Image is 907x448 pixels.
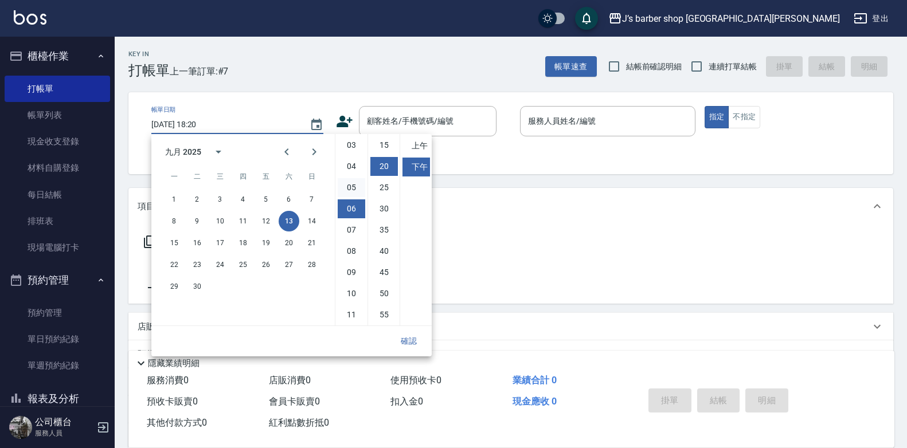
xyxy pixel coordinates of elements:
span: 使用預收卡 0 [390,375,441,386]
button: 7 [302,189,322,210]
a: 單日預約紀錄 [5,326,110,352]
span: 星期六 [279,165,299,188]
button: 15 [164,233,185,253]
span: 紅利點數折抵 0 [269,417,329,428]
span: 現金應收 0 [513,396,557,407]
a: 排班表 [5,208,110,234]
button: 22 [164,254,185,275]
span: 連續打單結帳 [709,61,757,73]
span: 會員卡販賣 0 [269,396,320,407]
button: 帳單速查 [545,56,597,77]
li: 4 hours [338,157,365,176]
li: 下午 [402,158,430,176]
span: 扣入金 0 [390,396,423,407]
button: 預約管理 [5,265,110,295]
button: 28 [302,254,322,275]
a: 每日結帳 [5,182,110,208]
button: 10 [210,211,230,231]
button: 6 [279,189,299,210]
li: 25 minutes [370,178,398,197]
span: 星期一 [164,165,185,188]
p: 項目消費 [138,201,172,213]
h5: 公司櫃台 [35,416,93,428]
li: 9 hours [338,263,365,282]
button: Choose date, selected date is 2025-09-13 [303,111,330,139]
ul: Select minutes [368,134,400,325]
button: 8 [164,211,185,231]
li: 7 hours [338,221,365,239]
button: 9 [187,211,208,231]
li: 55 minutes [370,305,398,324]
li: 8 hours [338,242,365,261]
li: 3 hours [338,136,365,155]
button: 18 [233,233,253,253]
button: 不指定 [728,106,760,128]
button: 11 [233,211,253,231]
span: 結帳前確認明細 [626,61,682,73]
button: 確認 [390,331,427,352]
button: J’s barber shop [GEOGRAPHIC_DATA][PERSON_NAME] [604,7,845,30]
button: 12 [256,211,276,231]
a: 帳單列表 [5,102,110,128]
button: 17 [210,233,230,253]
button: 登出 [849,8,893,29]
a: 現金收支登錄 [5,128,110,155]
p: 預收卡販賣 [138,348,181,360]
span: 預收卡販賣 0 [147,396,198,407]
li: 上午 [402,136,430,155]
span: 其他付款方式 0 [147,417,207,428]
p: 服務人員 [35,428,93,438]
p: 店販銷售 [138,321,172,333]
img: Person [9,416,32,439]
a: 單週預約紀錄 [5,352,110,379]
button: 20 [279,233,299,253]
button: 3 [210,189,230,210]
a: 材料自購登錄 [5,155,110,181]
button: 櫃檯作業 [5,41,110,71]
button: 29 [164,276,185,297]
button: 14 [302,211,322,231]
button: 19 [256,233,276,253]
span: 星期三 [210,165,230,188]
button: 1 [164,189,185,210]
li: 45 minutes [370,263,398,282]
a: 打帳單 [5,76,110,102]
span: 星期日 [302,165,322,188]
span: 店販消費 0 [269,375,311,386]
button: calendar view is open, switch to year view [205,138,232,166]
button: 25 [233,254,253,275]
div: 九月 2025 [165,146,201,158]
span: 上一筆訂單:#7 [170,64,229,78]
ul: Select meridiem [400,134,432,325]
button: 2 [187,189,208,210]
li: 40 minutes [370,242,398,261]
div: 預收卡販賣 [128,340,893,368]
button: 13 [279,211,299,231]
button: save [575,7,598,30]
h3: 打帳單 [128,62,170,78]
button: 4 [233,189,253,210]
div: 項目消費 [128,188,893,225]
img: Logo [14,10,46,25]
li: 11 hours [338,305,365,324]
li: 5 hours [338,178,365,197]
button: 23 [187,254,208,275]
button: 16 [187,233,208,253]
input: YYYY/MM/DD hh:mm [151,115,298,134]
label: 帳單日期 [151,105,175,114]
button: 5 [256,189,276,210]
button: 報表及分析 [5,384,110,414]
button: 21 [302,233,322,253]
button: 指定 [705,106,729,128]
a: 預約管理 [5,300,110,326]
li: 35 minutes [370,221,398,239]
li: 6 hours [338,199,365,218]
li: 15 minutes [370,136,398,155]
span: 服務消費 0 [147,375,189,386]
p: 隱藏業績明細 [148,357,200,370]
li: 20 minutes [370,157,398,176]
button: 26 [256,254,276,275]
button: 30 [187,276,208,297]
ul: Select hours [335,134,368,325]
span: 業績合計 0 [513,375,557,386]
